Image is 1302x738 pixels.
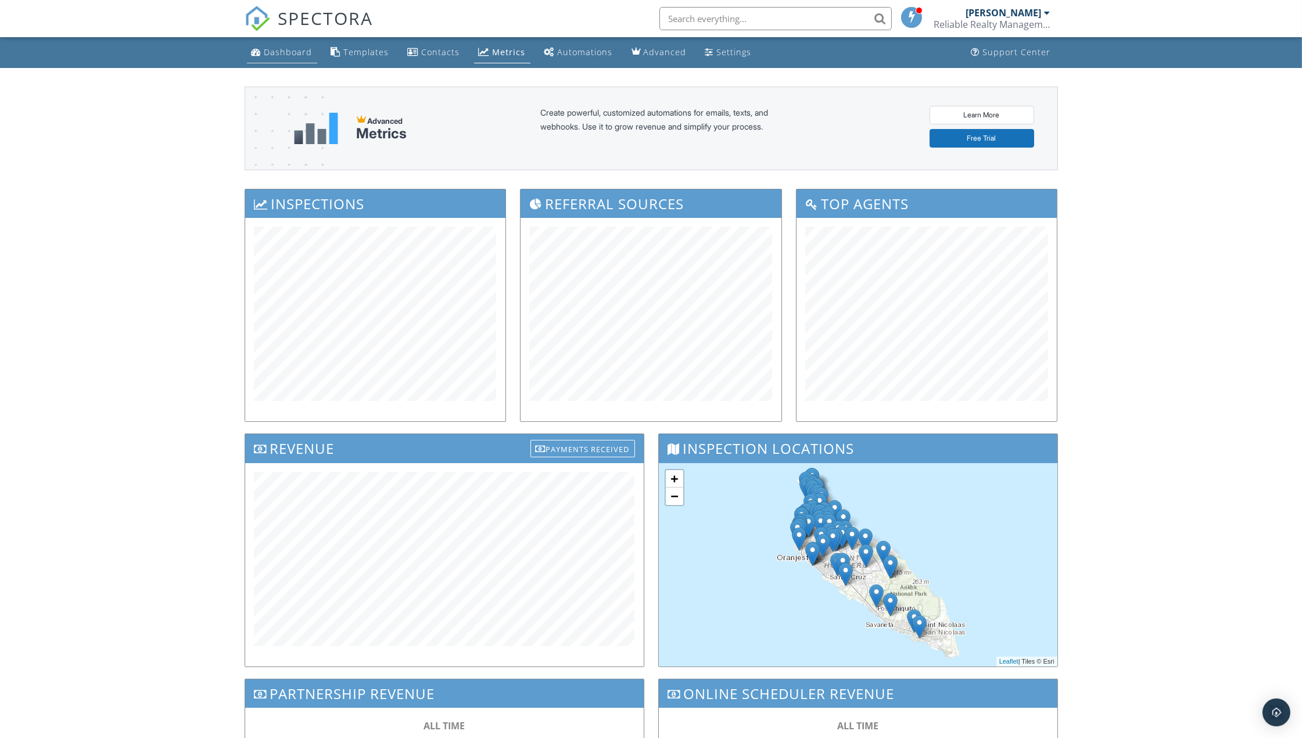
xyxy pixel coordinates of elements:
[1262,698,1290,726] div: Open Intercom Messenger
[422,46,460,58] div: Contacts
[983,46,1051,58] div: Support Center
[245,87,324,216] img: advanced-banner-bg-f6ff0eecfa0ee76150a1dea9fec4b49f333892f74bc19f1b897a312d7a1b2ff3.png
[344,46,389,58] div: Templates
[999,658,1018,665] a: Leaflet
[474,42,530,63] a: Metrics
[327,42,394,63] a: Templates
[682,719,1034,732] div: ALL TIME
[659,7,892,30] input: Search everything...
[930,129,1034,148] a: Free Trial
[264,46,313,58] div: Dashboard
[268,719,620,732] div: ALL TIME
[701,42,756,63] a: Settings
[368,116,403,126] span: Advanced
[245,16,374,40] a: SPECTORA
[540,106,796,151] div: Create powerful, customized automations for emails, texts, and webhooks. Use it to grow revenue a...
[666,470,683,488] a: Zoom in
[294,113,338,144] img: metrics-aadfce2e17a16c02574e7fc40e4d6b8174baaf19895a402c862ea781aae8ef5b.svg
[247,42,317,63] a: Dashboard
[930,106,1034,124] a: Learn More
[717,46,752,58] div: Settings
[659,679,1057,708] h3: Online Scheduler Revenue
[530,440,635,457] div: Payments Received
[403,42,465,63] a: Contacts
[530,437,635,456] a: Payments Received
[934,19,1050,30] div: Reliable Realty Management Services
[627,42,691,63] a: Advanced
[966,7,1042,19] div: [PERSON_NAME]
[540,42,618,63] a: Automations (Basic)
[245,189,506,218] h3: Inspections
[659,434,1057,463] h3: Inspection Locations
[797,189,1057,218] h3: Top Agents
[245,679,644,708] h3: Partnership Revenue
[357,126,407,142] div: Metrics
[493,46,526,58] div: Metrics
[644,46,687,58] div: Advanced
[245,434,644,463] h3: Revenue
[996,657,1057,667] div: | Tiles © Esri
[521,189,781,218] h3: Referral Sources
[967,42,1056,63] a: Support Center
[245,6,270,31] img: The Best Home Inspection Software - Spectora
[278,6,374,30] span: SPECTORA
[558,46,613,58] div: Automations
[666,488,683,505] a: Zoom out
